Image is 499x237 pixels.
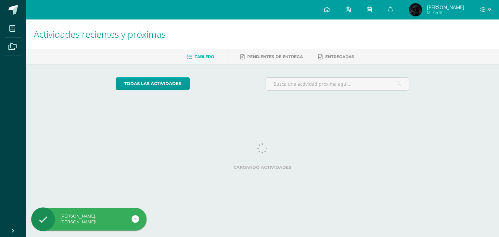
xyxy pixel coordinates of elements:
[265,78,409,90] input: Busca una actividad próxima aquí...
[31,213,147,225] div: [PERSON_NAME], [PERSON_NAME]!
[325,54,354,59] span: Entregadas
[240,52,303,62] a: Pendientes de entrega
[116,165,410,170] label: Cargando actividades
[427,4,464,10] span: [PERSON_NAME]
[186,52,214,62] a: Tablero
[34,28,166,40] span: Actividades recientes y próximas
[195,54,214,59] span: Tablero
[409,3,422,16] img: 0aa2905099387ff7446652f47b5fa437.png
[116,77,190,90] a: todas las Actividades
[427,10,464,15] span: Mi Perfil
[318,52,354,62] a: Entregadas
[247,54,303,59] span: Pendientes de entrega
